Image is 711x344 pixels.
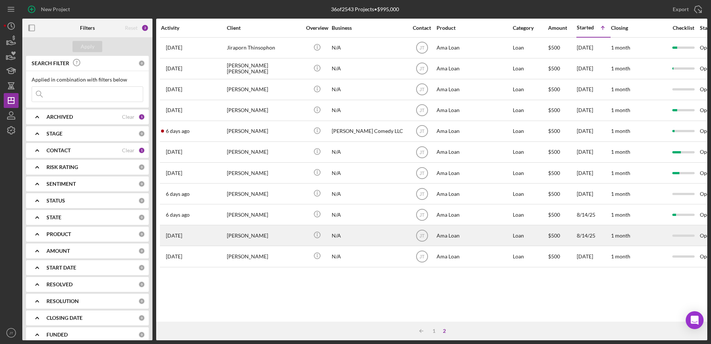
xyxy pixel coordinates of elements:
div: Loan [513,59,547,79]
text: JT [9,331,13,335]
div: Ama Loan [437,163,511,183]
text: JT [419,254,425,259]
div: Ama Loan [437,38,511,58]
div: Loan [513,205,547,224]
time: 1 month [611,107,630,113]
div: 0 [138,181,145,187]
div: Category [513,25,547,31]
button: New Project [22,2,77,17]
div: 1 [138,114,145,120]
div: Overview [303,25,331,31]
div: 0 [138,60,145,67]
div: [PERSON_NAME] Comedy LLC [332,121,406,141]
div: Activity [161,25,226,31]
div: [DATE] [577,38,610,58]
text: JT [419,191,425,197]
time: 2025-08-13 22:59 [166,191,190,197]
div: 36 of 2543 Projects • $995,000 [331,6,399,12]
div: 0 [138,214,145,221]
div: Loan [513,101,547,120]
div: N/A [332,226,406,245]
time: 1 month [611,86,630,92]
div: [DATE] [577,142,610,162]
text: JT [419,212,425,217]
time: 1 month [611,149,630,155]
div: $500 [548,38,576,58]
div: Ama Loan [437,184,511,204]
div: $500 [548,184,576,204]
time: 2025-08-14 04:09 [166,212,190,218]
time: 1 month [611,191,630,197]
div: Loan [513,38,547,58]
b: STATE [46,214,61,220]
div: N/A [332,184,406,204]
div: [DATE] [577,80,610,99]
b: FUNDED [46,332,68,338]
div: Loan [513,80,547,99]
div: 8/14/25 [577,205,610,224]
b: START DATE [46,265,76,271]
text: JT [419,129,425,134]
text: JT [419,87,425,92]
time: 2025-08-13 06:01 [166,149,182,155]
div: 0 [138,197,145,204]
text: JT [419,45,425,51]
div: New Project [41,2,70,17]
div: N/A [332,163,406,183]
div: $500 [548,205,576,224]
div: [PERSON_NAME] [227,184,301,204]
div: Ama Loan [437,205,511,224]
div: Loan [513,246,547,266]
div: Loan [513,226,547,245]
b: CONTACT [46,147,71,153]
div: 0 [138,315,145,321]
div: Loan [513,121,547,141]
div: Client [227,25,301,31]
div: [DATE] [577,101,610,120]
div: Ama Loan [437,121,511,141]
div: $500 [548,80,576,99]
b: RESOLVED [46,281,73,287]
div: 2 [141,24,149,32]
div: N/A [332,59,406,79]
div: Ama Loan [437,226,511,245]
time: 2025-08-15 00:52 [166,254,182,259]
div: Open Intercom Messenger [686,311,704,329]
div: Reset [125,25,138,31]
div: 0 [138,264,145,271]
div: 0 [138,281,145,288]
b: STAGE [46,131,62,137]
div: $500 [548,142,576,162]
div: [PERSON_NAME] [227,80,301,99]
time: 2025-08-13 01:48 [166,66,182,71]
div: Closing [611,25,667,31]
div: Product [437,25,511,31]
div: Amount [548,25,576,31]
div: Loan [513,142,547,162]
div: N/A [332,246,406,266]
div: N/A [332,205,406,224]
time: 1 month [611,170,630,176]
time: 2025-08-13 02:35 [166,86,182,92]
b: PRODUCT [46,231,71,237]
div: $500 [548,226,576,245]
div: 2 [439,328,450,334]
time: 1 month [611,211,630,218]
div: Ama Loan [437,246,511,266]
time: 2025-08-13 03:15 [166,107,182,113]
div: Clear [122,114,135,120]
div: Export [673,2,689,17]
time: 1 month [611,128,630,134]
b: RESOLUTION [46,298,79,304]
button: JT [4,325,19,340]
div: Loan [513,184,547,204]
div: Checklist [667,25,699,31]
div: 0 [138,248,145,254]
time: 2025-08-14 22:36 [166,170,182,176]
div: Ama Loan [437,80,511,99]
b: RISK RATING [46,164,78,170]
div: 0 [138,130,145,137]
text: JT [419,108,425,113]
time: 1 month [611,44,630,51]
div: [DATE] [577,121,610,141]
